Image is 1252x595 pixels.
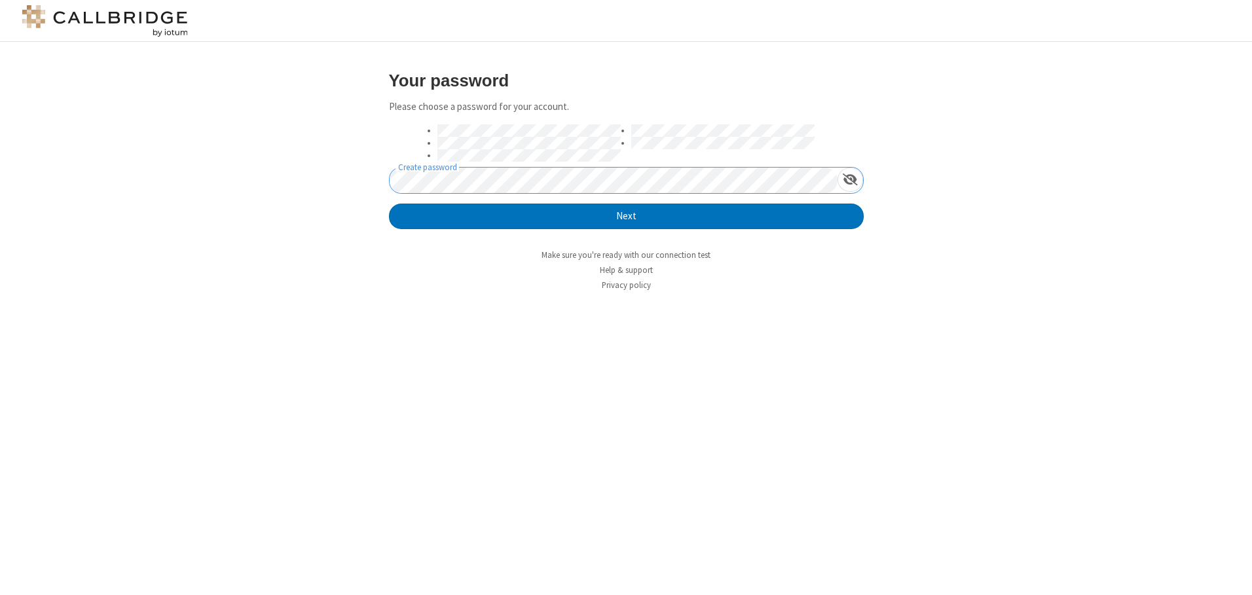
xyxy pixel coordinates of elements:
a: Help & support [600,264,653,276]
img: logo@2x.png [20,5,190,37]
div: Show password [838,168,863,192]
h3: Your password [389,71,864,90]
a: Privacy policy [602,279,651,291]
p: Please choose a password for your account. [389,99,864,115]
input: Create password [390,168,838,193]
button: Next [389,204,864,230]
a: Make sure you're ready with our connection test [542,249,710,261]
